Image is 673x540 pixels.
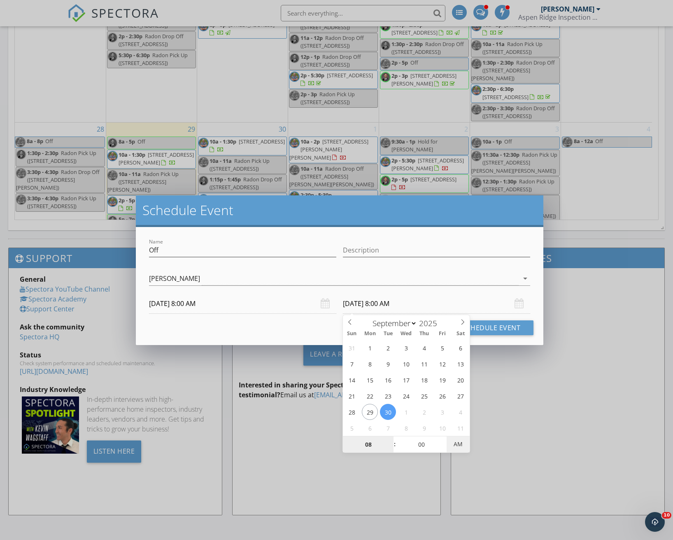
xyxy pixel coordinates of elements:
span: September 20, 2025 [452,372,468,388]
span: September 14, 2025 [344,372,360,388]
span: September 25, 2025 [416,388,432,404]
span: October 10, 2025 [434,420,450,436]
span: September 9, 2025 [380,356,396,372]
span: September 13, 2025 [452,356,468,372]
span: Fri [433,331,452,336]
span: September 24, 2025 [398,388,414,404]
span: : [394,436,396,452]
span: September 6, 2025 [452,340,468,356]
span: October 5, 2025 [344,420,360,436]
input: Year [417,318,444,329]
i: arrow_drop_down [520,273,530,283]
span: 10 [662,512,671,519]
span: September 26, 2025 [434,388,450,404]
span: October 4, 2025 [452,404,468,420]
span: August 31, 2025 [344,340,360,356]
span: September 5, 2025 [434,340,450,356]
span: September 22, 2025 [362,388,378,404]
span: Wed [397,331,415,336]
span: September 3, 2025 [398,340,414,356]
span: September 21, 2025 [344,388,360,404]
span: October 6, 2025 [362,420,378,436]
span: Sun [343,331,361,336]
input: Select date [343,294,530,314]
span: October 9, 2025 [416,420,432,436]
span: October 2, 2025 [416,404,432,420]
span: September 27, 2025 [452,388,468,404]
span: September 7, 2025 [344,356,360,372]
span: September 1, 2025 [362,340,378,356]
button: Schedule Event [449,320,533,335]
span: September 16, 2025 [380,372,396,388]
input: Select date [149,294,336,314]
span: September 15, 2025 [362,372,378,388]
span: September 30, 2025 [380,404,396,420]
span: September 8, 2025 [362,356,378,372]
span: September 17, 2025 [398,372,414,388]
span: September 2, 2025 [380,340,396,356]
span: September 19, 2025 [434,372,450,388]
span: Click to toggle [447,436,469,452]
span: September 23, 2025 [380,388,396,404]
div: [PERSON_NAME] [149,275,200,282]
span: September 12, 2025 [434,356,450,372]
span: October 8, 2025 [398,420,414,436]
span: October 7, 2025 [380,420,396,436]
span: September 28, 2025 [344,404,360,420]
span: September 29, 2025 [362,404,378,420]
span: Mon [361,331,379,336]
span: October 11, 2025 [452,420,468,436]
span: October 1, 2025 [398,404,414,420]
span: September 4, 2025 [416,340,432,356]
span: October 3, 2025 [434,404,450,420]
span: Thu [415,331,433,336]
span: Tue [379,331,397,336]
span: September 10, 2025 [398,356,414,372]
iframe: Intercom live chat [645,512,665,532]
span: September 11, 2025 [416,356,432,372]
span: Sat [452,331,470,336]
h2: Schedule Event [142,202,537,218]
span: September 18, 2025 [416,372,432,388]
